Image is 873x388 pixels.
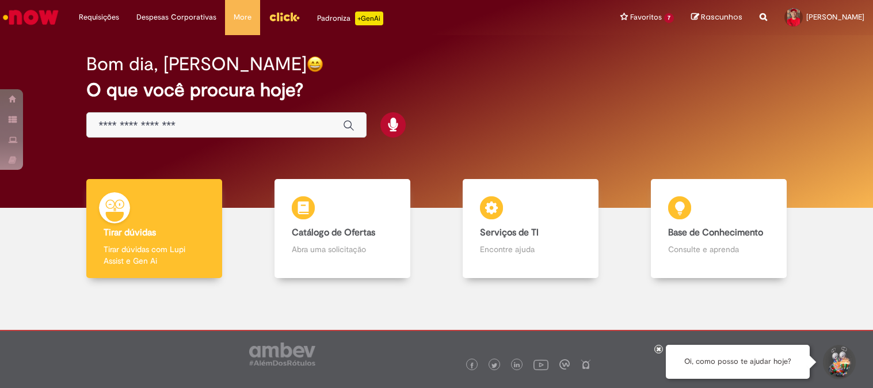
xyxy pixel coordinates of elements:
[249,343,315,366] img: logo_footer_ambev_rotulo_gray.png
[234,12,251,23] span: More
[86,80,786,100] h2: O que você procura hoje?
[307,56,323,73] img: happy-face.png
[806,12,864,22] span: [PERSON_NAME]
[104,227,156,238] b: Tirar dúvidas
[559,359,570,370] img: logo_footer_workplace.png
[1,6,60,29] img: ServiceNow
[469,363,475,368] img: logo_footer_facebook.png
[292,244,393,255] p: Abra uma solicitação
[355,12,383,25] p: +GenAi
[292,227,375,238] b: Catálogo de Ofertas
[666,345,810,379] div: Oi, como posso te ajudar hoje?
[630,12,662,23] span: Favoritos
[437,179,625,279] a: Serviços de TI Encontre ajuda
[136,12,216,23] span: Despesas Corporativas
[480,227,539,238] b: Serviços de TI
[533,357,548,372] img: logo_footer_youtube.png
[79,12,119,23] span: Requisições
[701,12,742,22] span: Rascunhos
[514,362,520,369] img: logo_footer_linkedin.png
[668,227,763,238] b: Base de Conhecimento
[581,359,591,370] img: logo_footer_naosei.png
[480,244,581,255] p: Encontre ajuda
[104,244,205,267] p: Tirar dúvidas com Lupi Assist e Gen Ai
[86,54,307,74] h2: Bom dia, [PERSON_NAME]
[691,12,742,23] a: Rascunhos
[60,179,249,279] a: Tirar dúvidas Tirar dúvidas com Lupi Assist e Gen Ai
[269,8,300,25] img: click_logo_yellow_360x200.png
[317,12,383,25] div: Padroniza
[624,179,813,279] a: Base de Conhecimento Consulte e aprenda
[664,13,674,23] span: 7
[491,363,497,368] img: logo_footer_twitter.png
[249,179,437,279] a: Catálogo de Ofertas Abra uma solicitação
[668,244,769,255] p: Consulte e aprenda
[821,345,856,379] button: Iniciar Conversa de Suporte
